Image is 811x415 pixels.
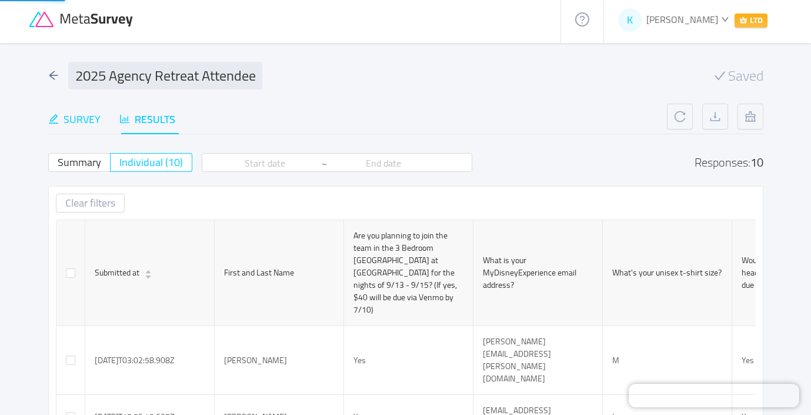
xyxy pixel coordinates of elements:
td: Yes [344,326,473,395]
span: LTD [735,14,767,28]
i: icon: bar-chart [119,114,130,124]
input: Survey name [68,62,262,89]
button: icon: reload [667,104,693,130]
i: icon: down [721,15,729,23]
iframe: Chatra live chat [629,384,799,407]
button: Clear filters [56,194,125,213]
i: icon: arrow-left [48,70,59,81]
span: Summary [58,152,101,172]
i: icon: check [714,70,726,82]
td: [PERSON_NAME][EMAIL_ADDRESS][PERSON_NAME][DOMAIN_NAME] [473,326,603,395]
div: Sort [144,268,152,276]
div: Responses: [695,157,763,168]
i: icon: crown [739,16,747,24]
td: [DATE]T03:02:58.908Z [85,326,215,395]
button: icon: download [702,104,728,130]
span: What is your MyDisneyExperience email address? [483,253,576,293]
input: Start date [209,157,322,170]
span: First and Last Name [224,265,294,280]
span: K [627,8,633,32]
td: M [603,326,732,395]
span: Saved [728,69,763,83]
div: Results [119,111,175,127]
div: 10 [750,151,763,173]
span: Individual (10) [119,152,183,172]
input: End date [327,157,440,170]
i: icon: question-circle [575,12,589,26]
span: [PERSON_NAME] [646,11,718,28]
span: What's your unisex t-shirt size? [612,265,722,280]
div: Survey [48,111,101,127]
td: [PERSON_NAME] [215,326,344,395]
i: icon: edit [48,114,59,124]
span: Submitted at [95,267,139,279]
i: icon: caret-down [144,273,152,277]
i: icon: caret-up [144,268,152,272]
div: icon: arrow-left [48,68,59,84]
span: Are you planning to join the team in the 3 Bedroom [GEOGRAPHIC_DATA] at [GEOGRAPHIC_DATA] for the... [353,228,457,317]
